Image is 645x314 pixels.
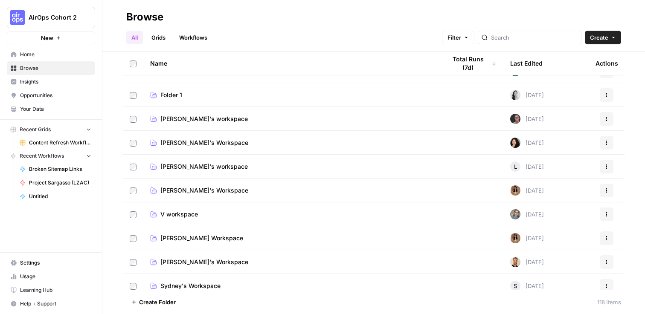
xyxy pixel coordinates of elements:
div: [DATE] [510,257,544,267]
button: Create Folder [126,295,181,309]
img: ggqkytmprpadj6gr8422u7b6ymfp [510,257,520,267]
button: Help + Support [7,297,95,311]
a: [PERSON_NAME]'s workspace [150,115,433,123]
button: Recent Grids [7,123,95,136]
a: Sydney's Workspace [150,282,433,290]
a: [PERSON_NAME] Workspace [150,234,433,242]
div: Browse [126,10,163,24]
span: Create [590,33,608,42]
span: Home [20,51,91,58]
span: Content Refresh Workflow [29,139,91,147]
span: New [41,34,53,42]
button: Workspace: AirOps Cohort 2 [7,7,95,28]
span: [PERSON_NAME]'s workspace [160,162,248,171]
a: Broken Sitemap Links [16,162,95,176]
a: [PERSON_NAME]'s Workspace [150,186,433,195]
a: Project Sargasso (LZAC) [16,176,95,190]
span: L [514,162,517,171]
a: Opportunities [7,89,95,102]
a: V workspace [150,210,433,219]
a: Settings [7,256,95,270]
img: srbmqq0gjs68w42033sk67p4bl8n [510,138,520,148]
a: Home [7,48,95,61]
span: Browse [20,64,91,72]
input: Search [491,33,578,42]
span: Settings [20,259,91,267]
a: Folder 1 [150,91,433,99]
span: Untitled [29,193,91,200]
span: Recent Workflows [20,152,64,160]
button: Recent Workflows [7,150,95,162]
button: Create [585,31,621,44]
div: [DATE] [510,209,544,219]
span: Help + Support [20,300,91,308]
span: Sydney's Workspace [160,282,221,290]
span: Your Data [20,105,91,113]
span: Filter [447,33,461,42]
span: [PERSON_NAME] Workspace [160,234,243,242]
span: Create Folder [139,298,176,306]
div: [DATE] [510,233,544,243]
a: [PERSON_NAME]'s Workspace [150,258,433,266]
span: Project Sargasso (LZAC) [29,179,91,187]
span: [PERSON_NAME]'s Workspace [160,186,248,195]
img: jqqluxs4pyouhdpojww11bswqfcs [510,185,520,196]
a: Grids [146,31,171,44]
a: Usage [7,270,95,283]
div: Total Runs (7d) [446,52,497,75]
button: Filter [442,31,474,44]
span: Opportunities [20,92,91,99]
span: Usage [20,273,91,280]
a: All [126,31,143,44]
a: [PERSON_NAME]'s workspace [150,162,433,171]
div: Last Edited [510,52,543,75]
div: Name [150,52,433,75]
a: Your Data [7,102,95,116]
a: Workflows [174,31,212,44]
img: jqqluxs4pyouhdpojww11bswqfcs [510,233,520,243]
span: [PERSON_NAME]'s Workspace [160,138,248,147]
div: 118 Items [597,298,621,306]
div: [DATE] [510,114,544,124]
span: [PERSON_NAME]'s workspace [160,115,248,123]
span: Folder 1 [160,91,182,99]
a: [PERSON_NAME]'s Workspace [150,138,433,147]
div: [DATE] [510,185,544,196]
span: [PERSON_NAME]'s Workspace [160,258,248,266]
div: [DATE] [510,138,544,148]
span: S [514,282,517,290]
a: Untitled [16,190,95,203]
img: a3m8ukwwqy06crpq9wigr246ip90 [510,209,520,219]
img: AirOps Cohort 2 Logo [10,10,25,25]
span: Learning Hub [20,286,91,294]
a: Learning Hub [7,283,95,297]
span: Insights [20,78,91,86]
div: [DATE] [510,161,544,172]
span: Broken Sitemap Links [29,165,91,173]
div: [DATE] [510,90,544,100]
button: New [7,32,95,44]
div: Actions [596,52,618,75]
a: Browse [7,61,95,75]
span: AirOps Cohort 2 [29,13,80,22]
div: [DATE] [510,281,544,291]
a: Content Refresh Workflow [16,136,95,150]
span: V workspace [160,210,198,219]
a: Insights [7,75,95,89]
img: n47b5qplral73fmc5xoccotgnnum [510,114,520,124]
img: cmgjdi7fanaqxch5181icqyz2ea2 [510,90,520,100]
span: Recent Grids [20,126,51,133]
